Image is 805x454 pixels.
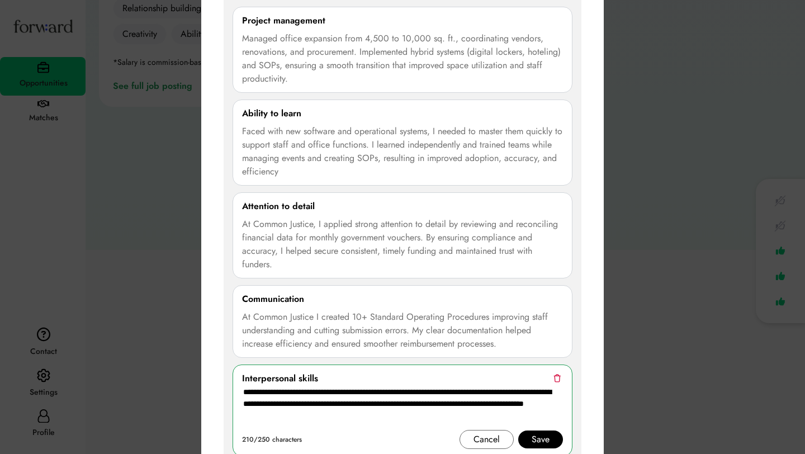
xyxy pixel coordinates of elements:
div: Managed office expansion from 4,500 to 10,000 sq. ft., coordinating vendors, renovations, and pro... [242,32,563,86]
img: trash.svg [553,374,561,382]
div: Save [532,433,550,446]
div: At Common Justice, I applied strong attention to detail by reviewing and reconciling financial da... [242,217,563,271]
div: Attention to detail [242,200,315,213]
div: At Common Justice I created 10+ Standard Operating Procedures improving staff understanding and c... [242,310,563,351]
div: Interpersonal skills [242,372,318,385]
div: Faced with new software and operational systems, I needed to master them quickly to support staff... [242,125,563,178]
div: Communication [242,292,304,306]
div: Cancel [473,433,500,446]
div: Ability to learn [242,107,301,120]
div: Project management [242,14,325,27]
div: 210/250 characters [242,433,302,446]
